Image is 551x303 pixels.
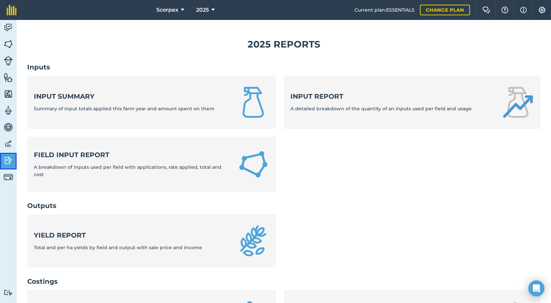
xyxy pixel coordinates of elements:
img: fieldmargin Logo [7,5,17,15]
img: Yield report [237,225,269,257]
h2: Inputs [27,62,540,72]
strong: Input summary [34,92,214,101]
strong: Field Input Report [34,150,230,159]
span: Summary of input totals applied this farm year and amount spent on them [34,106,214,112]
a: Input summarySummary of input totals applied this farm year and amount spent on them [27,76,276,129]
span: Current plan : ESSENTIALS [354,6,415,14]
img: svg+xml;base64,PD94bWwgdmVyc2lvbj0iMS4wIiBlbmNvZGluZz0idXRmLTgiPz4KPCEtLSBHZW5lcmF0b3I6IEFkb2JlIE... [4,122,13,132]
img: Input summary [237,86,269,118]
img: svg+xml;base64,PHN2ZyB4bWxucz0iaHR0cDovL3d3dy53My5vcmcvMjAwMC9zdmciIHdpZHRoPSI1NiIgaGVpZ2h0PSI2MC... [4,39,13,49]
h1: 2025 Reports [27,37,540,52]
span: A breakdown of inputs used per field with applications, rate applied, total and cost [34,164,221,177]
span: 2025 [196,6,209,14]
img: svg+xml;base64,PD94bWwgdmVyc2lvbj0iMS4wIiBlbmNvZGluZz0idXRmLTgiPz4KPCEtLSBHZW5lcmF0b3I6IEFkb2JlIE... [4,23,13,33]
h2: Outputs [27,201,540,210]
img: svg+xml;base64,PD94bWwgdmVyc2lvbj0iMS4wIiBlbmNvZGluZz0idXRmLTgiPz4KPCEtLSBHZW5lcmF0b3I6IEFkb2JlIE... [4,172,13,182]
strong: Input report [290,92,472,101]
a: Field Input ReportA breakdown of inputs used per field with applications, rate applied, total and... [27,137,276,192]
span: Total and per ha yields by field and output with sale price and income [34,245,202,251]
a: Input reportA detailed breakdown of the quantity of an inputs used per field and usage [284,76,540,129]
a: Yield reportTotal and per ha yields by field and output with sale price and income [27,214,276,267]
span: A detailed breakdown of the quantity of an inputs used per field and usage [290,106,472,112]
span: Scorpex [156,6,178,14]
img: svg+xml;base64,PD94bWwgdmVyc2lvbj0iMS4wIiBlbmNvZGluZz0idXRmLTgiPz4KPCEtLSBHZW5lcmF0b3I6IEFkb2JlIE... [4,139,13,149]
div: Open Intercom Messenger [528,280,544,296]
img: svg+xml;base64,PD94bWwgdmVyc2lvbj0iMS4wIiBlbmNvZGluZz0idXRmLTgiPz4KPCEtLSBHZW5lcmF0b3I6IEFkb2JlIE... [4,289,13,296]
img: svg+xml;base64,PD94bWwgdmVyc2lvbj0iMS4wIiBlbmNvZGluZz0idXRmLTgiPz4KPCEtLSBHZW5lcmF0b3I6IEFkb2JlIE... [4,155,13,165]
img: Two speech bubbles overlapping with the left bubble in the forefront [482,7,490,13]
img: svg+xml;base64,PHN2ZyB4bWxucz0iaHR0cDovL3d3dy53My5vcmcvMjAwMC9zdmciIHdpZHRoPSIxNyIgaGVpZ2h0PSIxNy... [520,6,527,14]
img: svg+xml;base64,PHN2ZyB4bWxucz0iaHR0cDovL3d3dy53My5vcmcvMjAwMC9zdmciIHdpZHRoPSI1NiIgaGVpZ2h0PSI2MC... [4,72,13,82]
img: Field Input Report [238,148,269,181]
img: A question mark icon [501,7,509,13]
img: A cog icon [538,7,546,13]
h2: Costings [27,277,540,286]
img: svg+xml;base64,PD94bWwgdmVyc2lvbj0iMS4wIiBlbmNvZGluZz0idXRmLTgiPz4KPCEtLSBHZW5lcmF0b3I6IEFkb2JlIE... [4,106,13,116]
img: Input report [502,86,534,118]
img: svg+xml;base64,PD94bWwgdmVyc2lvbj0iMS4wIiBlbmNvZGluZz0idXRmLTgiPz4KPCEtLSBHZW5lcmF0b3I6IEFkb2JlIE... [4,56,13,65]
a: Change plan [420,5,470,15]
img: svg+xml;base64,PHN2ZyB4bWxucz0iaHR0cDovL3d3dy53My5vcmcvMjAwMC9zdmciIHdpZHRoPSI1NiIgaGVpZ2h0PSI2MC... [4,89,13,99]
strong: Yield report [34,231,202,240]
